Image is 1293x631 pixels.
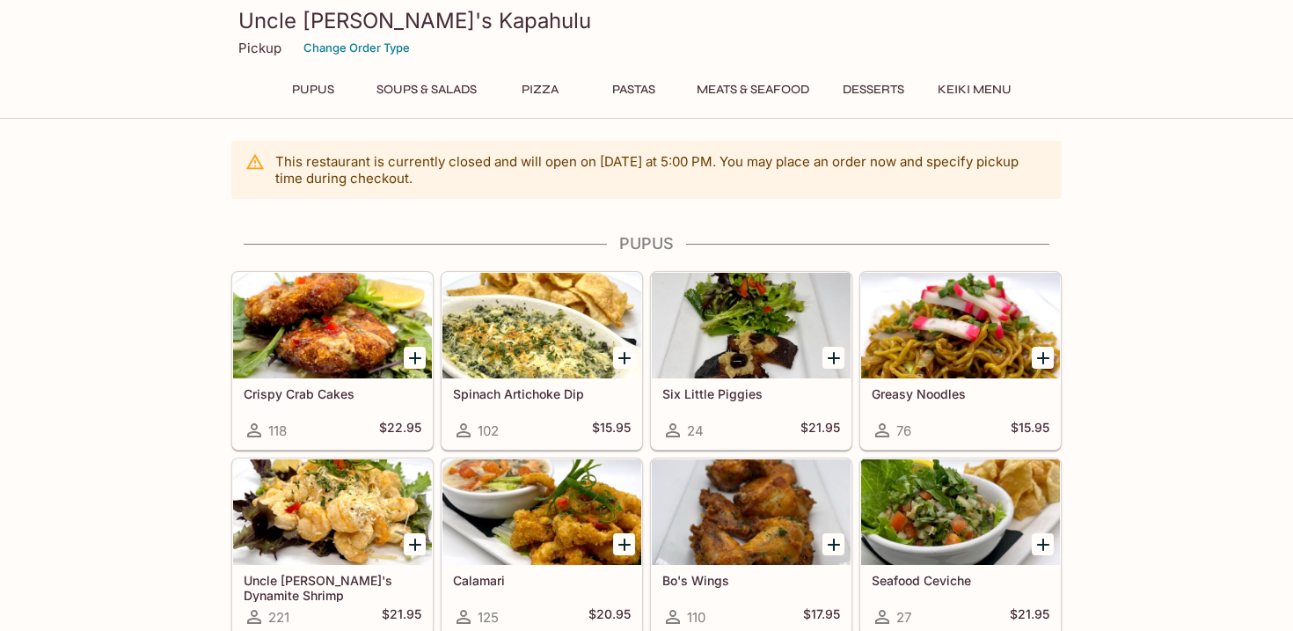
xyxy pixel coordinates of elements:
[478,422,499,439] span: 102
[662,386,840,401] h5: Six Little Piggies
[442,272,642,450] a: Spinach Artichoke Dip102$15.95
[833,77,914,102] button: Desserts
[382,606,421,627] h5: $21.95
[244,386,421,401] h5: Crispy Crab Cakes
[233,273,432,378] div: Crispy Crab Cakes
[687,609,705,626] span: 110
[367,77,486,102] button: Soups & Salads
[404,347,426,369] button: Add Crispy Crab Cakes
[652,273,851,378] div: Six Little Piggies
[592,420,631,441] h5: $15.95
[296,34,418,62] button: Change Order Type
[651,272,851,450] a: Six Little Piggies24$21.95
[662,573,840,588] h5: Bo's Wings
[238,7,1055,34] h3: Uncle [PERSON_NAME]'s Kapahulu
[861,273,1060,378] div: Greasy Noodles
[244,573,421,602] h5: Uncle [PERSON_NAME]'s Dynamite Shrimp
[442,459,641,565] div: Calamari
[861,459,1060,565] div: Seafood Ceviche
[803,606,840,627] h5: $17.95
[822,533,844,555] button: Add Bo's Wings
[275,153,1048,187] p: This restaurant is currently closed and will open on [DATE] at 5:00 PM . You may place an order n...
[379,420,421,441] h5: $22.95
[872,573,1049,588] h5: Seafood Ceviche
[896,422,911,439] span: 76
[896,609,911,626] span: 27
[588,606,631,627] h5: $20.95
[453,573,631,588] h5: Calamari
[800,420,840,441] h5: $21.95
[1032,347,1054,369] button: Add Greasy Noodles
[687,77,819,102] button: Meats & Seafood
[1032,533,1054,555] button: Add Seafood Ceviche
[500,77,580,102] button: Pizza
[928,77,1021,102] button: Keiki Menu
[233,459,432,565] div: Uncle Bo's Dynamite Shrimp
[268,422,287,439] span: 118
[478,609,499,626] span: 125
[594,77,673,102] button: Pastas
[872,386,1049,401] h5: Greasy Noodles
[1010,606,1049,627] h5: $21.95
[453,386,631,401] h5: Spinach Artichoke Dip
[613,533,635,555] button: Add Calamari
[231,234,1062,253] h4: Pupus
[613,347,635,369] button: Add Spinach Artichoke Dip
[442,273,641,378] div: Spinach Artichoke Dip
[238,40,281,56] p: Pickup
[822,347,844,369] button: Add Six Little Piggies
[1011,420,1049,441] h5: $15.95
[860,272,1061,450] a: Greasy Noodles76$15.95
[274,77,353,102] button: Pupus
[232,272,433,450] a: Crispy Crab Cakes118$22.95
[268,609,289,626] span: 221
[404,533,426,555] button: Add Uncle Bo's Dynamite Shrimp
[687,422,704,439] span: 24
[652,459,851,565] div: Bo's Wings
